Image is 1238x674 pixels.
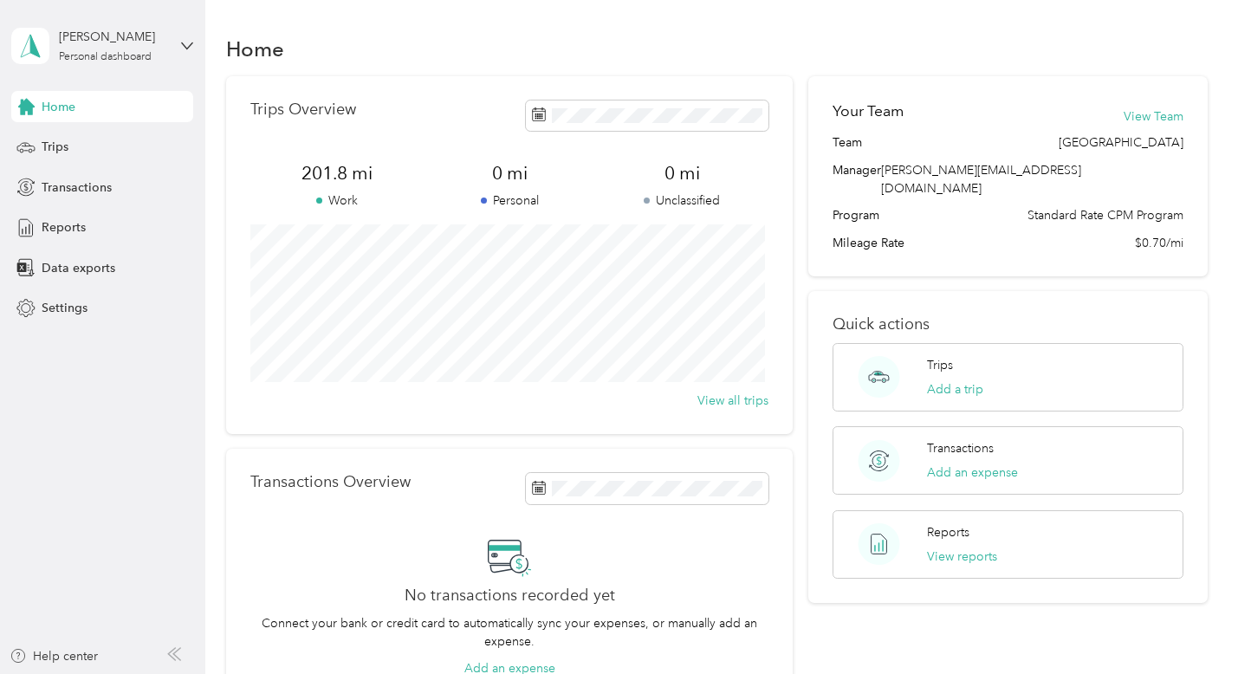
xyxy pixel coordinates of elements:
span: Reports [42,218,86,237]
span: 0 mi [596,161,768,185]
span: $0.70/mi [1135,234,1183,252]
span: [PERSON_NAME][EMAIL_ADDRESS][DOMAIN_NAME] [881,163,1081,196]
span: Program [833,206,879,224]
button: Help center [10,647,98,665]
button: Add an expense [927,463,1018,482]
span: Standard Rate CPM Program [1027,206,1183,224]
span: Home [42,98,75,116]
p: Work [250,191,423,210]
span: 0 mi [424,161,596,185]
div: [PERSON_NAME] [59,28,167,46]
span: Transactions [42,178,112,197]
span: Trips [42,138,68,156]
h1: Home [226,40,284,58]
p: Connect your bank or credit card to automatically sync your expenses, or manually add an expense. [250,614,768,651]
span: Data exports [42,259,115,277]
p: Quick actions [833,315,1184,334]
p: Trips [927,356,953,374]
h2: No transactions recorded yet [405,587,615,605]
span: Manager [833,161,881,198]
p: Transactions Overview [250,473,411,491]
span: Mileage Rate [833,234,904,252]
p: Personal [424,191,596,210]
iframe: Everlance-gr Chat Button Frame [1141,577,1238,674]
button: View Team [1124,107,1183,126]
button: View reports [927,548,997,566]
span: 201.8 mi [250,161,423,185]
p: Transactions [927,439,994,457]
h2: Your Team [833,100,904,122]
p: Trips Overview [250,100,356,119]
p: Unclassified [596,191,768,210]
span: Team [833,133,862,152]
div: Personal dashboard [59,52,152,62]
p: Reports [927,523,969,541]
button: View all trips [697,392,768,410]
span: Settings [42,299,88,317]
button: Add a trip [927,380,983,399]
span: [GEOGRAPHIC_DATA] [1059,133,1183,152]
